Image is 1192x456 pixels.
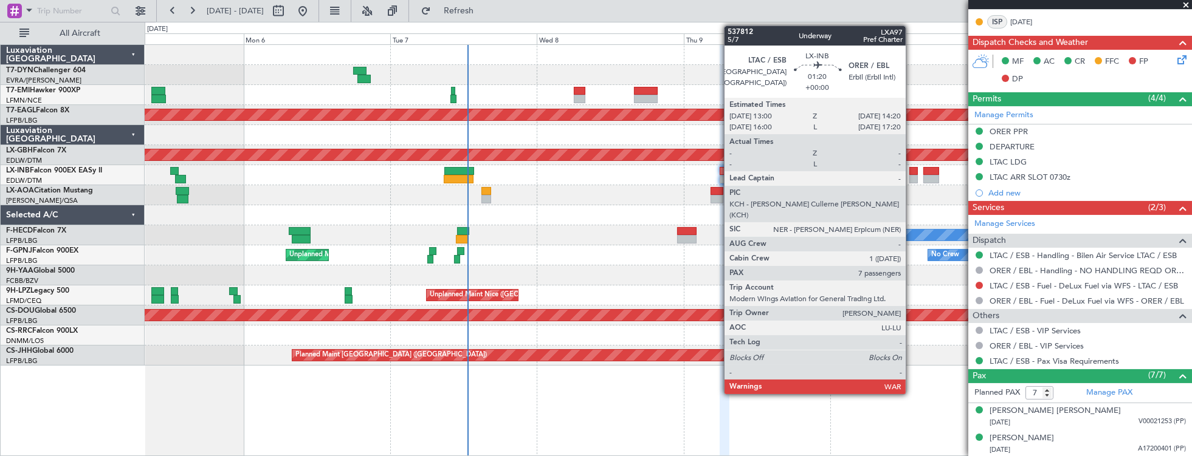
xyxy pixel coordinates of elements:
div: Unplanned Maint Nice ([GEOGRAPHIC_DATA]) [430,286,574,304]
span: T7-EAGL [6,107,36,114]
div: Thu 9 [684,33,830,44]
div: - [770,236,796,243]
span: FP [1139,56,1148,68]
div: Planned Maint [GEOGRAPHIC_DATA] ([GEOGRAPHIC_DATA]) [295,346,487,364]
span: CR [1075,56,1085,68]
div: Unplanned Maint [GEOGRAPHIC_DATA] ([GEOGRAPHIC_DATA]) [289,246,489,264]
a: CS-DOUGlobal 6500 [6,307,76,315]
span: F-GPNJ [6,247,32,254]
span: CS-JHH [6,347,32,355]
a: T7-EAGLFalcon 8X [6,107,69,114]
a: LX-INBFalcon 900EX EASy II [6,167,102,174]
div: [PERSON_NAME] [PERSON_NAME] [990,405,1121,417]
span: LX-INB [6,167,30,174]
a: F-HECDFalcon 7X [6,227,66,234]
span: LX-AOA [6,187,34,194]
a: 9H-YAAGlobal 5000 [6,267,75,274]
label: Planned PAX [974,387,1020,399]
a: LFMN/NCE [6,96,42,105]
div: Add new [988,188,1186,198]
div: No Crew [864,226,892,244]
span: [DATE] [990,445,1010,454]
div: Wed 8 [537,33,683,44]
div: [PERSON_NAME] [990,432,1054,444]
span: CS-DOU [6,307,35,315]
span: [DATE] - [DATE] [207,5,264,16]
div: - [796,236,821,243]
div: Tue 7 [390,33,537,44]
a: ORER / EBL - VIP Services [990,341,1084,351]
a: LTAC / ESB - Handling - Bilen Air Service LTAC / ESB [990,250,1177,260]
span: All Aircraft [32,29,128,38]
div: ORER PPR [990,126,1028,137]
a: [DATE] [1010,16,1038,27]
a: [PERSON_NAME]/QSA [6,196,78,205]
span: 9H-LPZ [6,287,30,294]
a: LTAC / ESB - Fuel - DeLux Fuel via WFS - LTAC / ESB [990,281,1178,291]
div: No Crew [931,246,959,264]
a: ORER / EBL - Handling - NO HANDLING REQD ORER/EBL [990,265,1186,276]
span: F-HECD [6,227,33,234]
div: LTAC ARR SLOT 0730z [990,172,1070,182]
a: Manage Permits [974,109,1033,121]
a: Manage Services [974,218,1035,230]
div: [DATE] [147,24,168,35]
span: (7/7) [1148,369,1166,381]
span: CS-RRC [6,327,32,335]
span: Permits [973,92,1001,106]
span: Dispatch Checks and Weather [973,36,1088,50]
span: Dispatch [973,234,1006,248]
a: EVRA/[PERSON_NAME] [6,76,81,85]
a: F-GPNJFalcon 900EX [6,247,78,254]
div: Sun 5 [97,33,243,44]
a: T7-EMIHawker 900XP [6,87,80,94]
span: FFC [1105,56,1119,68]
span: Others [973,309,999,323]
span: MF [1012,56,1024,68]
span: LX-GBH [6,147,33,154]
div: ISP [987,15,1007,29]
a: LFPB/LBG [6,316,38,325]
a: ORER / EBL - Fuel - DeLux Fuel via WFS - ORER / EBL [990,296,1184,306]
a: LFMD/CEQ [6,296,41,305]
a: EDLW/DTM [6,156,42,165]
span: Pax [973,369,986,383]
span: T7-EMI [6,87,30,94]
div: UGTB [796,228,821,235]
a: T7-DYNChallenger 604 [6,67,86,74]
a: LFPB/LBG [6,356,38,366]
a: LTAC / ESB - VIP Services [990,325,1081,336]
a: LFPB/LBG [6,236,38,245]
span: A17200401 (PP) [1138,444,1186,454]
div: DEPARTURE [990,141,1035,152]
span: (2/3) [1148,201,1166,214]
span: (4/4) [1148,92,1166,104]
button: Refresh [415,1,488,21]
div: Mon 6 [244,33,390,44]
a: EDLW/DTM [6,176,42,185]
a: LX-GBHFalcon 7X [6,147,66,154]
div: LTAC LDG [990,157,1027,167]
span: T7-DYN [6,67,33,74]
a: 9H-LPZLegacy 500 [6,287,69,294]
a: FCBB/BZV [6,276,38,285]
a: LX-AOACitation Mustang [6,187,93,194]
span: 9H-YAA [6,267,33,274]
input: Trip Number [37,2,107,20]
div: Fri 10 [830,33,977,44]
a: DNMM/LOS [6,336,44,345]
div: ZBAA [770,228,796,235]
a: LFPB/LBG [6,256,38,265]
span: Refresh [433,7,484,15]
a: LFPB/LBG [6,116,38,125]
span: V00021253 (PP) [1139,417,1186,427]
span: [DATE] [990,418,1010,427]
span: DP [1012,73,1023,86]
a: LTAC / ESB - Pax Visa Requirements [990,356,1119,366]
a: CS-JHHGlobal 6000 [6,347,74,355]
span: Services [973,201,1004,215]
button: All Aircraft [13,24,132,43]
a: CS-RRCFalcon 900LX [6,327,78,335]
span: AC [1044,56,1055,68]
a: Manage PAX [1086,387,1132,399]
